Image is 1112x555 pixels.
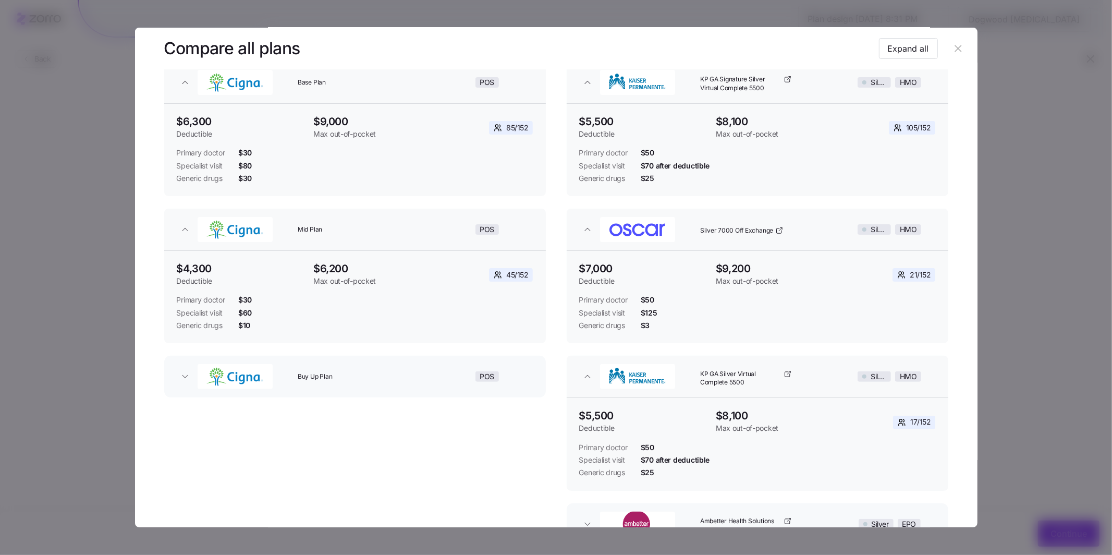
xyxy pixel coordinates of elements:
[900,372,917,381] span: HMO
[902,520,917,529] span: EPO
[177,129,306,139] span: Deductible
[716,411,829,421] span: $8,100
[164,250,546,343] div: CignaMid PlanPOS
[579,320,628,331] span: Generic drugs
[579,161,628,171] span: Specialist visit
[298,78,423,87] span: Base Plan
[641,173,654,184] span: $25
[601,511,674,538] img: Ambetter
[579,263,708,274] span: $7,000
[716,116,829,127] span: $8,100
[480,225,495,234] span: POS
[871,225,886,234] span: Silver
[313,129,426,139] span: Max out-of-pocket
[164,209,546,250] button: CignaMid PlanPOS
[164,103,546,196] div: CignaBase PlanPOS
[238,308,252,318] span: $60
[579,295,628,305] span: Primary doctor
[700,75,792,93] a: KP GA Signature Silver Virtual Complete 5500
[177,276,306,286] span: Deductible
[601,216,674,243] img: Oscar
[567,397,948,490] div: Kaiser PermanenteKP GA Silver Virtual Complete 5500SilverHMO
[641,467,654,478] span: $25
[177,161,226,171] span: Specialist visit
[567,62,948,103] button: Kaiser PermanenteKP GA Signature Silver Virtual Complete 5500SilverHMO
[506,270,528,280] span: 45 / 152
[199,69,272,96] img: Cigna
[700,370,792,388] a: KP GA Silver Virtual Complete 5500
[177,148,226,158] span: Primary doctor
[579,308,628,318] span: Specialist visit
[871,78,886,87] span: Silver
[700,226,784,235] a: Silver 7000 Off Exchange
[567,209,948,250] button: OscarSilver 7000 Off ExchangeSilverHMO
[506,123,528,133] span: 85 / 152
[238,161,252,171] span: $80
[601,363,674,390] img: Kaiser Permanente
[567,250,948,343] div: OscarSilver 7000 Off ExchangeSilverHMO
[716,423,829,433] span: Max out-of-pocket
[700,517,792,535] a: Ambetter Health Solutions Silver 4500
[579,455,628,465] span: Specialist visit
[177,263,306,274] span: $4,300
[579,148,628,158] span: Primary doctor
[164,356,546,397] button: CignaBuy Up PlanPOS
[579,467,628,478] span: Generic drugs
[177,116,306,127] span: $6,300
[700,75,781,93] span: KP GA Signature Silver Virtual Complete 5500
[579,276,708,286] span: Deductible
[700,517,781,535] span: Ambetter Health Solutions Silver 4500
[641,295,654,305] span: $50
[238,173,252,184] span: $30
[238,295,252,305] span: $30
[298,225,423,234] span: Mid Plan
[641,442,654,453] span: $50
[164,62,546,103] button: CignaBase PlanPOS
[177,308,226,318] span: Specialist visit
[641,320,650,331] span: $3
[164,37,300,61] h3: Compare all plans
[579,129,708,139] span: Deductible
[199,216,272,243] img: Cigna
[700,226,773,235] span: Silver 7000 Off Exchange
[641,161,710,171] span: $70 after deductible
[900,78,917,87] span: HMO
[716,263,829,274] span: $9,200
[567,503,948,545] button: AmbetterAmbetter Health Solutions Silver 4500SilverEPO
[906,123,931,133] span: 105 / 152
[567,103,948,196] div: Kaiser PermanenteKP GA Signature Silver Virtual Complete 5500SilverHMO
[579,442,628,453] span: Primary doctor
[871,372,886,381] span: Silver
[872,520,889,529] span: Silver
[177,295,226,305] span: Primary doctor
[641,148,654,158] span: $50
[298,372,423,381] span: Buy Up Plan
[313,116,426,127] span: $9,000
[579,116,708,127] span: $5,500
[910,270,931,280] span: 21 / 152
[313,263,426,274] span: $6,200
[480,372,495,381] span: POS
[177,320,226,331] span: Generic drugs
[579,173,628,184] span: Generic drugs
[888,42,929,55] span: Expand all
[641,455,710,465] span: $70 after deductible
[900,225,917,234] span: HMO
[579,411,708,421] span: $5,500
[700,370,781,388] span: KP GA Silver Virtual Complete 5500
[177,173,226,184] span: Generic drugs
[879,38,938,59] button: Expand all
[579,423,708,433] span: Deductible
[567,356,948,397] button: Kaiser PermanenteKP GA Silver Virtual Complete 5500SilverHMO
[641,308,657,318] span: $125
[313,276,426,286] span: Max out-of-pocket
[199,363,272,390] img: Cigna
[601,69,674,96] img: Kaiser Permanente
[716,276,829,286] span: Max out-of-pocket
[910,417,931,427] span: 17 / 152
[238,320,250,331] span: $10
[716,129,829,139] span: Max out-of-pocket
[238,148,252,158] span: $30
[480,78,495,87] span: POS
